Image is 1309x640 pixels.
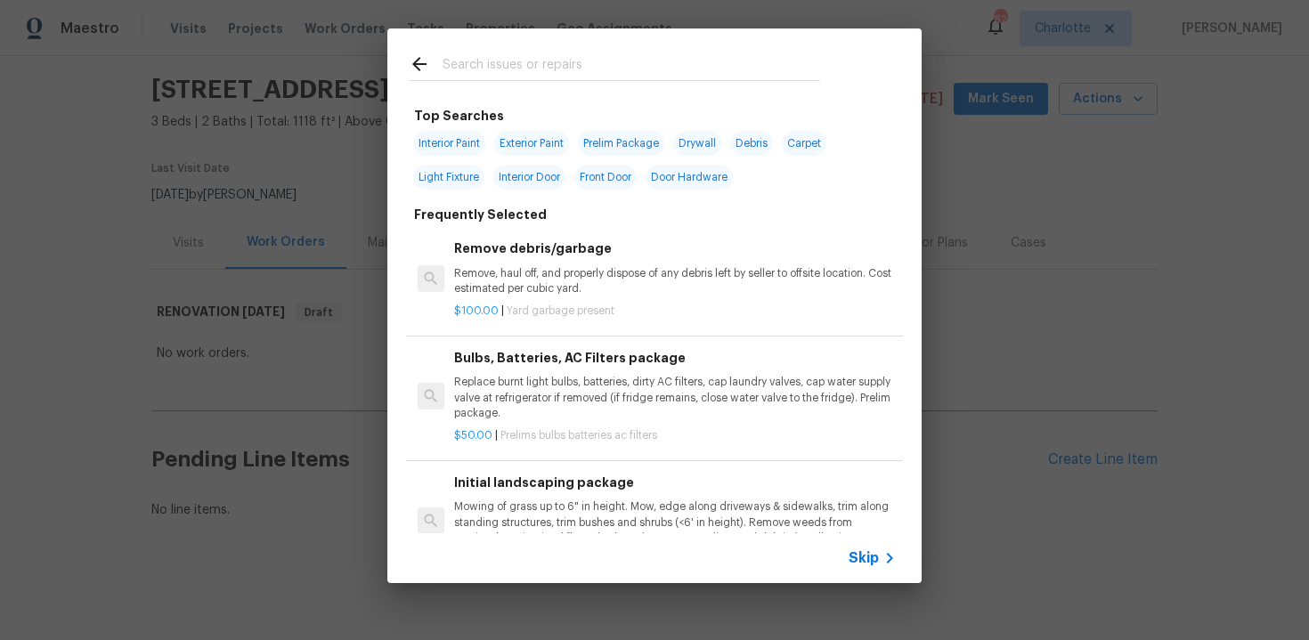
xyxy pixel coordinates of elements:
span: Carpet [782,131,826,156]
p: | [454,428,896,443]
input: Search issues or repairs [443,53,820,80]
span: $50.00 [454,430,492,441]
p: Mowing of grass up to 6" in height. Mow, edge along driveways & sidewalks, trim along standing st... [454,499,896,545]
span: Debris [730,131,773,156]
span: Prelim Package [578,131,664,156]
span: Front Door [574,165,637,190]
span: Yard garbage present [507,305,614,316]
span: $100.00 [454,305,499,316]
h6: Initial landscaping package [454,473,896,492]
h6: Top Searches [414,106,504,126]
p: | [454,304,896,319]
p: Replace burnt light bulbs, batteries, dirty AC filters, cap laundry valves, cap water supply valv... [454,375,896,420]
span: Skip [849,549,879,567]
span: Prelims bulbs batteries ac filters [500,430,657,441]
p: Remove, haul off, and properly dispose of any debris left by seller to offsite location. Cost est... [454,266,896,296]
span: Door Hardware [646,165,733,190]
h6: Frequently Selected [414,205,547,224]
span: Interior Door [493,165,565,190]
h6: Bulbs, Batteries, AC Filters package [454,348,896,368]
span: Drywall [673,131,721,156]
h6: Remove debris/garbage [454,239,896,258]
span: Light Fixture [413,165,484,190]
span: Exterior Paint [494,131,569,156]
span: Interior Paint [413,131,485,156]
